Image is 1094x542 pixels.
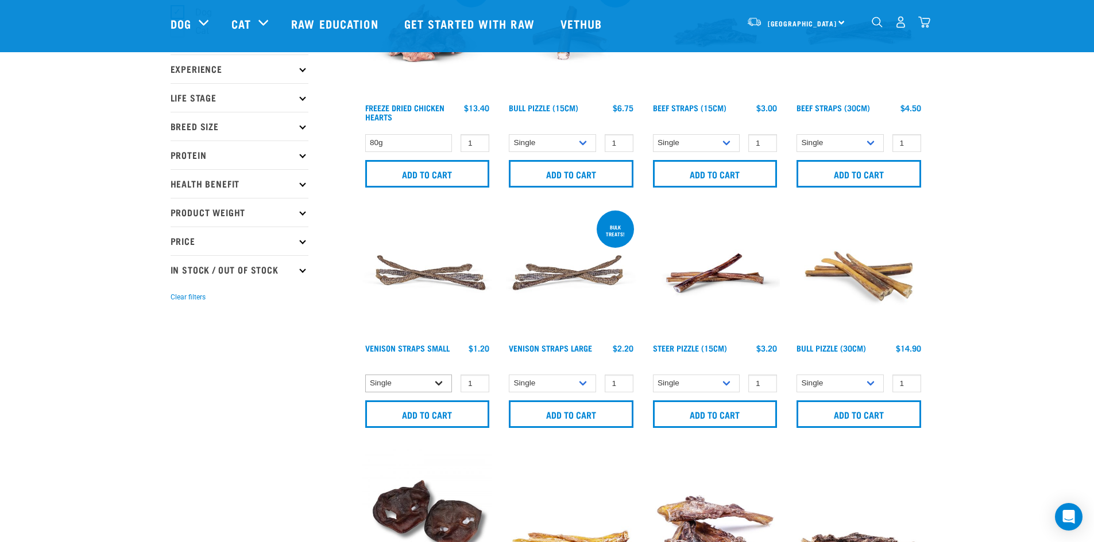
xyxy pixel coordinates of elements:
a: Dog [171,15,191,32]
input: 1 [605,375,633,392]
p: Experience [171,54,308,83]
p: Life Stage [171,83,308,112]
span: [GEOGRAPHIC_DATA] [768,21,837,25]
input: Add to cart [509,400,633,428]
input: Add to cart [365,400,490,428]
img: home-icon-1@2x.png [872,17,883,28]
div: $14.90 [896,344,921,353]
div: $4.50 [900,103,921,112]
p: Breed Size [171,112,308,141]
input: 1 [461,134,489,152]
a: Steer Pizzle (15cm) [653,346,727,350]
p: Protein [171,141,308,169]
img: Bull Pizzle 30cm for Dogs [794,208,924,338]
input: Add to cart [797,160,921,188]
div: Open Intercom Messenger [1055,503,1083,531]
input: 1 [748,375,777,392]
button: Clear filters [171,292,206,302]
img: van-moving.png [747,17,762,27]
p: Health Benefit [171,169,308,198]
input: Add to cart [797,400,921,428]
img: home-icon@2x.png [918,16,930,28]
div: $6.75 [613,103,633,112]
input: 1 [748,134,777,152]
input: 1 [461,375,489,392]
a: Beef Straps (15cm) [653,106,726,110]
p: Product Weight [171,198,308,227]
input: 1 [605,134,633,152]
img: Stack of 3 Venison Straps Treats for Pets [506,208,636,338]
div: $13.40 [464,103,489,112]
p: In Stock / Out Of Stock [171,255,308,284]
a: Cat [231,15,251,32]
a: Get started with Raw [393,1,549,46]
a: Bull Pizzle (30cm) [797,346,866,350]
a: Venison Straps Small [365,346,450,350]
div: BULK TREATS! [597,219,634,243]
p: Price [171,227,308,255]
input: Add to cart [509,160,633,188]
input: 1 [892,375,921,392]
input: Add to cart [365,160,490,188]
img: Venison Straps [362,208,493,338]
input: Add to cart [653,160,778,188]
a: Bull Pizzle (15cm) [509,106,578,110]
a: Raw Education [280,1,392,46]
a: Vethub [549,1,617,46]
input: Add to cart [653,400,778,428]
a: Beef Straps (30cm) [797,106,870,110]
img: user.png [895,16,907,28]
div: $1.20 [469,344,489,353]
input: 1 [892,134,921,152]
div: $3.20 [756,344,777,353]
a: Venison Straps Large [509,346,592,350]
a: Freeze Dried Chicken Hearts [365,106,444,119]
div: $3.00 [756,103,777,112]
div: $2.20 [613,344,633,353]
img: Raw Essentials Steer Pizzle 15cm [650,208,780,338]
